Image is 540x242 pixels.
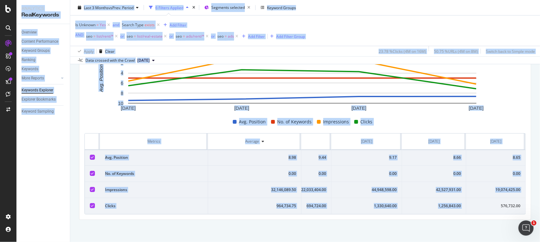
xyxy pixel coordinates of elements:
div: 23.78 % Clicks ( 4M on 16M ) [379,48,426,54]
button: or [120,33,124,39]
div: and [113,22,119,28]
a: More Reports [22,75,59,82]
div: Ranking [22,57,35,63]
div: Keyword Sampling [22,108,54,115]
a: Ranking [22,57,65,63]
div: Clear [105,48,115,54]
button: Add Filter Group [268,33,305,40]
a: Explorer Bookmarks [22,96,65,103]
div: 0.00 [407,171,461,177]
span: seo [217,34,224,39]
a: Keyword Sampling [22,108,65,115]
span: = [93,34,96,39]
div: or [211,34,215,39]
button: or [169,33,173,39]
div: Explorer Bookmarks [22,96,56,103]
div: 6 Filters Applied [155,5,183,10]
div: Keyword Groups [22,47,50,54]
div: 576,732.00 [471,203,520,209]
div: [DATE] [428,139,440,144]
div: 0.00 [213,171,296,177]
div: [DATE] [361,139,372,144]
span: = [225,34,227,39]
span: Avg. Position [239,118,266,126]
span: exists [145,22,155,28]
div: 1,256,843.00 [407,203,461,209]
a: Keywords Explorer [22,87,65,94]
text: 2 [121,60,123,66]
button: Add Filter [239,33,265,40]
iframe: Intercom live chat [518,220,534,236]
td: Impressions [100,182,208,198]
div: Keyword Groups [267,5,296,10]
div: Add Filter [248,34,265,39]
div: 0.00 [337,171,397,177]
a: Overview [22,29,65,36]
span: Impressions [323,118,349,126]
div: Keywords Explorer [22,87,53,94]
button: Segments selected [202,3,253,13]
button: [DATE] [135,57,157,64]
div: 32,146,089.50 [213,187,296,193]
button: Add Filter [161,21,186,29]
text: 10 [118,101,123,106]
div: Add Filter Group [276,34,305,39]
a: Keyword Groups [22,47,65,54]
td: No. of Keywords [100,166,208,182]
div: 19,074,425.00 [471,187,520,193]
span: = [96,22,99,28]
button: Last 3 MonthsvsPrev. Period [75,3,141,13]
div: Content Performance [22,38,58,45]
span: = [134,34,136,39]
div: Metrics [105,139,203,144]
div: 9.17 [337,155,397,160]
text: [DATE] [234,106,249,111]
div: Keywords [22,66,38,72]
div: [DATE] [490,139,502,144]
span: Search Type [122,22,144,28]
div: Apply [84,48,94,54]
text: [DATE] [121,106,136,111]
a: Content Performance [22,38,65,45]
div: More Reports [22,75,44,82]
text: [DATE] [351,106,366,111]
span: seo [86,34,92,39]
button: AND [75,32,84,38]
a: Keywords [22,66,65,72]
span: list/real-estate [137,32,163,41]
div: Analytics [22,5,65,11]
span: Is Unknown [75,22,96,28]
span: = [183,34,185,39]
span: Yes [100,21,106,29]
div: Data crossed with the Crawl [85,58,135,63]
div: 964,734.75 [213,203,296,209]
div: 8.65 [471,155,520,160]
div: or [120,34,124,39]
span: 1 [531,220,537,226]
td: Avg. Position [100,150,208,166]
span: Last 3 Months [84,5,109,10]
svg: A chart. [84,50,520,113]
text: Avg. Position [98,65,104,92]
div: 0.00 [471,171,520,177]
div: 8.66 [407,155,461,160]
span: ads/rent/* [186,32,204,41]
button: Apply [75,46,94,56]
div: 1,330,640.00 [337,203,397,209]
td: Clicks [100,198,208,214]
span: 2025 Sep. 1st [137,58,150,63]
button: or [211,33,215,39]
text: 6 [121,80,123,86]
text: 8 [121,90,123,96]
button: Switch back to Simple mode [483,46,535,56]
div: 42,527,931.00 [407,187,461,193]
div: RealKeywords [22,11,65,19]
span: seo [176,34,182,39]
text: [DATE] [469,106,484,111]
span: Clicks [361,118,373,126]
div: Overview [22,29,37,36]
div: 44,948,598.00 [337,187,397,193]
text: 4 [121,71,123,76]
